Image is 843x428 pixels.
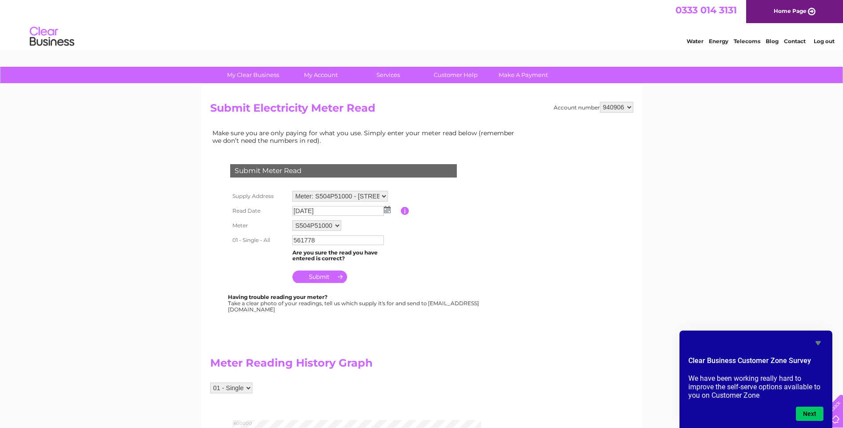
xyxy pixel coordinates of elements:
[734,38,760,44] a: Telecoms
[290,247,401,264] td: Are you sure the read you have entered is correct?
[228,294,328,300] b: Having trouble reading your meter?
[228,294,480,312] div: Take a clear photo of your readings, tell us which supply it's for and send to [EMAIL_ADDRESS][DO...
[228,189,290,204] th: Supply Address
[709,38,728,44] a: Energy
[210,127,521,146] td: Make sure you are only paying for what you use. Simply enter your meter read below (remember we d...
[766,38,779,44] a: Blog
[292,271,347,283] input: Submit
[230,164,457,178] div: Submit Meter Read
[29,23,75,50] img: logo.png
[228,218,290,233] th: Meter
[688,355,823,371] h2: Clear Business Customer Zone Survey
[688,338,823,421] div: Clear Business Customer Zone Survey
[210,102,633,119] h2: Submit Electricity Meter Read
[814,38,835,44] a: Log out
[487,67,560,83] a: Make A Payment
[554,102,633,113] div: Account number
[216,67,290,83] a: My Clear Business
[784,38,806,44] a: Contact
[401,207,409,215] input: Information
[384,206,391,213] img: ...
[284,67,357,83] a: My Account
[212,5,632,43] div: Clear Business is a trading name of Verastar Limited (registered in [GEOGRAPHIC_DATA] No. 3667643...
[688,374,823,400] p: We have been working really hard to improve the self-serve options available to you on Customer Zone
[687,38,703,44] a: Water
[352,67,425,83] a: Services
[228,233,290,247] th: 01 - Single - All
[228,204,290,218] th: Read Date
[210,357,521,374] h2: Meter Reading History Graph
[419,67,492,83] a: Customer Help
[675,4,737,16] a: 0333 014 3131
[796,407,823,421] button: Next question
[813,338,823,348] button: Hide survey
